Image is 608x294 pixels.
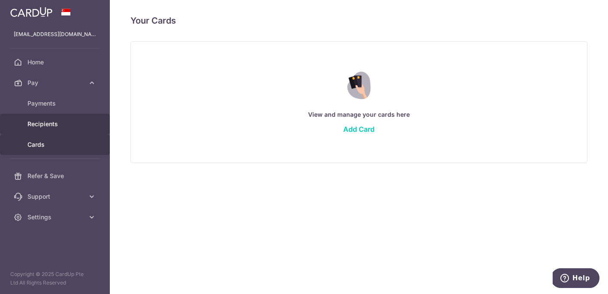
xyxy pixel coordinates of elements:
[14,30,96,39] p: [EMAIL_ADDRESS][DOMAIN_NAME]
[553,268,599,290] iframe: Opens a widget where you can find more information
[27,58,84,67] span: Home
[148,109,570,120] p: View and manage your cards here
[10,7,52,17] img: CardUp
[343,125,375,133] a: Add Card
[27,213,84,221] span: Settings
[27,120,84,128] span: Recipients
[20,6,37,14] span: Help
[27,172,84,180] span: Refer & Save
[130,14,176,27] h4: Your Cards
[341,72,377,99] img: Credit Card
[27,79,84,87] span: Pay
[27,140,84,149] span: Cards
[27,192,84,201] span: Support
[27,99,84,108] span: Payments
